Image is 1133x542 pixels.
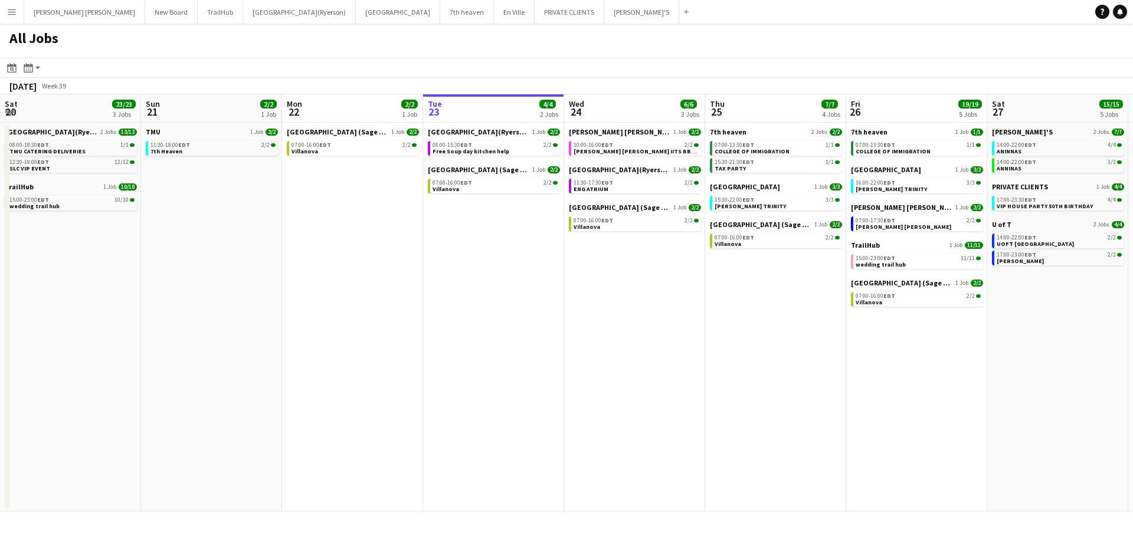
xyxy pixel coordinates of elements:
[100,129,116,136] span: 2 Jobs
[710,182,780,191] span: Holy Trinity School
[146,127,161,136] span: TMU
[883,179,895,186] span: EDT
[569,127,701,165] div: [PERSON_NAME] [PERSON_NAME]1 Job2/210:00-16:00EDT2/2[PERSON_NAME] [PERSON_NAME] IITS BBQ EVENT
[548,166,560,173] span: 2/2
[851,203,953,212] span: MILLER LASH
[997,159,1036,165] span: 14:00-22:00
[539,100,556,109] span: 4/4
[292,147,318,155] span: Villanova
[742,234,754,241] span: EDT
[715,240,741,248] span: Villanova
[24,1,145,24] button: [PERSON_NAME] [PERSON_NAME]
[680,100,697,109] span: 6/6
[319,141,331,149] span: EDT
[694,181,699,185] span: 2/2
[856,216,981,230] a: 07:00-17:30EDT2/2[PERSON_NAME] [PERSON_NAME]
[574,180,613,186] span: 11:30-17:30
[856,255,895,261] span: 15:00-23:00
[710,220,842,251] div: [GEOGRAPHIC_DATA] (Sage Dining)1 Job2/207:00-16:00EDT2/2Villanova
[851,241,880,249] span: TrailHub
[830,129,842,136] span: 2/2
[821,100,838,109] span: 7/7
[685,218,693,224] span: 2/2
[961,255,975,261] span: 11/11
[997,197,1036,203] span: 17:00-23:30
[992,182,1124,220] div: PRIVATE CLIENTS1 Job4/417:00-23:30EDT4/4VIP HOUSE PARTY 50TH BIRTHDAY
[1117,236,1122,239] span: 2/2
[569,165,701,174] a: [GEOGRAPHIC_DATA](Ryerson)1 Job2/2
[856,185,927,193] span: HOLLY TRINITY
[569,203,701,212] a: [GEOGRAPHIC_DATA] (Sage Dining)1 Job2/2
[851,278,983,309] div: [GEOGRAPHIC_DATA] (Sage Dining)1 Job2/207:00-16:00EDT2/2Villanova
[715,141,840,155] a: 07:00-13:30EDT1/1COLLEGE OF IMMIGRATION
[992,182,1124,191] a: PRIVATE CLIENTS1 Job4/4
[146,127,278,158] div: TMU1 Job2/211:30-18:00EDT2/27th Heaven
[9,147,86,155] span: TMU CATERING DELIVERIES
[715,142,754,148] span: 07:00-13:30
[856,223,951,231] span: Miller lash
[976,181,981,185] span: 3/3
[150,141,276,155] a: 11:30-18:00EDT2/27th Heaven
[5,182,34,191] span: TrailHub
[883,254,895,262] span: EDT
[130,143,135,147] span: 1/1
[114,197,129,203] span: 10/10
[992,127,1124,182] div: [PERSON_NAME]'S2 Jobs7/714:00-22:00EDT4/4ANINNAS14:00-22:00EDT3/3ANNINAS
[830,183,842,190] span: 3/3
[569,165,671,174] span: Toronto Metropolitan University(Ryerson)
[1112,221,1124,228] span: 4/4
[681,110,699,119] div: 3 Jobs
[958,100,982,109] span: 19/19
[673,129,686,136] span: 1 Job
[150,147,182,155] span: 7th Heaven
[715,196,840,209] a: 15:30-22:00EDT3/3[PERSON_NAME] TRINITY
[178,141,190,149] span: EDT
[997,142,1036,148] span: 14:00-22:00
[37,141,49,149] span: EDT
[37,158,49,166] span: EDT
[574,223,600,231] span: Villanova
[997,147,1021,155] span: ANINNAS
[569,98,584,109] span: Wed
[9,141,135,155] a: 08:00-18:30EDT1/1TMU CATERING DELIVERIES
[9,158,135,172] a: 12:30-19:00EDT12/12SLC VIP EVENT
[856,179,981,192] a: 16:00-22:00EDT3/3[PERSON_NAME] TRINITY
[260,100,277,109] span: 2/2
[402,142,411,148] span: 2/2
[9,159,49,165] span: 12:30-19:00
[851,165,983,203] div: [GEOGRAPHIC_DATA]1 Job3/316:00-22:00EDT3/3[PERSON_NAME] TRINITY
[976,143,981,147] span: 1/1
[532,129,545,136] span: 1 Job
[856,298,882,306] span: Villanova
[997,165,1021,172] span: ANNINAS
[826,197,834,203] span: 3/3
[856,142,895,148] span: 07:00-13:30
[742,196,754,203] span: EDT
[997,257,1044,265] span: UOFT BARTENDERS
[271,143,276,147] span: 2/2
[997,252,1036,258] span: 17:00-23:00
[685,142,693,148] span: 2/2
[689,166,701,173] span: 2/2
[971,280,983,287] span: 2/2
[883,216,895,224] span: EDT
[433,142,472,148] span: 08:00-15:30
[553,143,558,147] span: 2/2
[401,100,418,109] span: 2/2
[5,127,137,136] a: [GEOGRAPHIC_DATA](Ryerson)2 Jobs13/13
[532,166,545,173] span: 1 Job
[574,185,608,193] span: ENG ATRIUM
[3,105,18,119] span: 20
[715,234,840,247] a: 07:00-16:00EDT2/2Villanova
[851,127,983,165] div: 7th heaven1 Job1/107:00-13:30EDT1/1COLLEGE OF IMMIGRATION
[1024,196,1036,203] span: EDT
[150,142,190,148] span: 11:30-18:00
[1024,251,1036,258] span: EDT
[851,127,983,136] a: 7th heaven1 Job1/1
[1024,234,1036,241] span: EDT
[198,1,243,24] button: TrailHub
[120,142,129,148] span: 1/1
[851,278,953,287] span: Villanova College (Sage Dining)
[856,141,981,155] a: 07:00-13:30EDT1/1COLLEGE OF IMMIGRATION
[856,293,895,299] span: 07:00-16:00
